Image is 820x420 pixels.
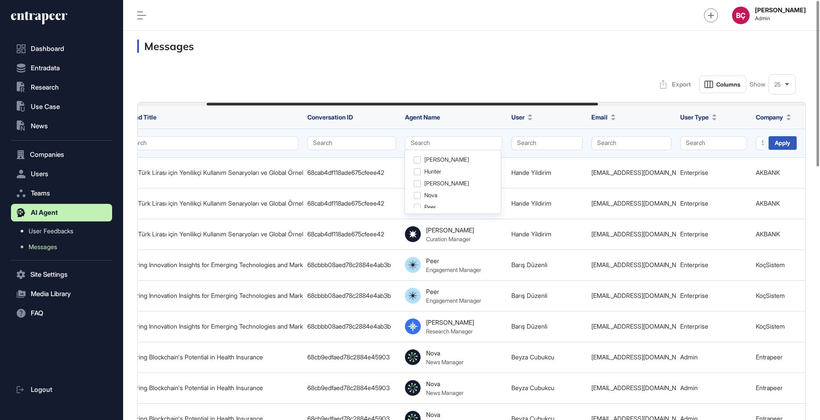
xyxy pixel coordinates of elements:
[680,136,747,150] button: Search
[11,381,112,398] a: Logout
[31,84,59,91] span: Research
[511,112,532,122] button: User
[122,200,299,207] div: Dijital Türk Lirası için Yenilikçi Kullanım Senaryoları ve Global Örneklerin Derlenmesi
[31,386,52,393] span: Logout
[511,322,547,330] a: Barış Düzenli
[511,230,551,238] a: Hande Yildirim
[511,384,554,391] a: Beyza Cubukcu
[31,123,48,130] span: News
[756,292,785,299] a: KoçSistem
[122,136,299,150] button: Search
[11,185,112,202] button: Teams
[591,112,608,122] span: Email
[307,231,396,238] div: 68cab4df118ade675cfeee42
[307,113,353,121] span: Conversation ID
[122,323,299,330] div: Exploring Innovation Insights for Emerging Technologies and Market Opportunities
[591,200,671,207] div: [EMAIL_ADDRESS][DOMAIN_NAME]
[426,226,474,234] div: [PERSON_NAME]
[756,112,783,122] span: Company
[756,230,780,238] a: AKBANK
[511,112,525,122] span: User
[680,261,747,268] div: Enterprise
[774,81,781,88] span: 25
[11,146,112,163] button: Companies
[756,353,783,361] a: Entrapeer
[756,261,785,268] a: KoçSistem
[31,170,48,177] span: Users
[31,65,60,72] span: Entradata
[680,112,709,122] span: User Type
[426,319,474,326] div: [PERSON_NAME]
[31,190,50,197] span: Teams
[750,81,765,88] span: Show
[680,384,747,391] div: Admin
[426,297,481,304] div: Engagement Manager
[511,353,554,361] a: Beyza Cubukcu
[511,199,551,207] a: Hande Yildirim
[755,7,806,14] strong: [PERSON_NAME]
[426,257,439,264] div: Peer
[680,354,747,361] div: Admin
[756,112,791,122] button: Company
[307,200,396,207] div: 68cab4df118ade675cfeee42
[15,239,112,255] a: Messages
[122,354,299,361] div: Exploring Blockchain's Potential in Health Insurance
[11,98,112,116] button: Use Case
[122,292,299,299] div: Exploring Innovation Insights for Emerging Technologies and Market Opportunities
[122,261,299,268] div: Exploring Innovation Insights for Emerging Technologies and Market Opportunities
[31,209,58,216] span: AI Agent
[756,384,783,391] a: Entrapeer
[426,235,470,243] div: Curation Manager
[29,228,73,235] span: User Feedbacks
[511,136,583,150] button: Search
[15,223,112,239] a: User Feedbacks
[11,79,112,96] button: Research
[680,200,747,207] div: Enterprise
[732,7,750,24] button: BÇ
[11,304,112,322] button: FAQ
[756,322,785,330] a: KoçSistem
[680,231,747,238] div: Enterprise
[11,117,112,135] button: News
[756,199,780,207] a: AKBANK
[307,384,396,391] div: 68cb9edfaed78c2884e45903
[11,165,112,183] button: Users
[122,231,299,238] div: Dijital Türk Lirası için Yenilikçi Kullanım Senaryoları ve Global Örneklerin Derlenmesi
[655,76,696,93] button: Export
[591,354,671,361] div: [EMAIL_ADDRESS][DOMAIN_NAME]
[426,389,463,396] div: News Manager
[755,15,806,22] span: Admin
[426,288,439,295] div: Peer
[426,358,463,366] div: News Manager
[122,113,157,121] span: Thread Title
[680,323,747,330] div: Enterprise
[122,169,299,176] div: Dijital Türk Lirası için Yenilikçi Kullanım Senaryoları ve Global Örneklerin Derlenmesi
[426,266,481,273] div: Engagement Manager
[31,45,64,52] span: Dashboard
[716,81,740,88] span: Columns
[122,384,299,391] div: Exploring Blockchain's Potential in Health Insurance
[511,169,551,176] a: Hande Yildirim
[405,113,440,121] span: Agent Name
[307,292,396,299] div: 68cbbb08aed78c2884e4ab3b
[591,323,671,330] div: [EMAIL_ADDRESS][DOMAIN_NAME]
[405,136,503,150] button: Search
[31,310,43,317] span: FAQ
[591,136,671,150] button: Search
[591,231,671,238] div: [EMAIL_ADDRESS][DOMAIN_NAME]
[307,261,396,268] div: 68cbbb08aed78c2884e4ab3b
[680,112,717,122] button: User Type
[11,266,112,283] button: Site Settings
[11,204,112,221] button: AI Agent
[30,271,68,278] span: Site Settings
[11,285,112,303] button: Media Library
[426,411,440,418] div: Nova
[591,292,671,299] div: [EMAIL_ADDRESS][DOMAIN_NAME]
[31,290,71,297] span: Media Library
[511,261,547,268] a: Barış Düzenli
[307,169,396,176] div: 68cab4df118ade675cfeee42
[11,59,112,77] button: Entradata
[31,103,60,110] span: Use Case
[591,261,671,268] div: [EMAIL_ADDRESS][DOMAIN_NAME]
[756,169,780,176] a: AKBANK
